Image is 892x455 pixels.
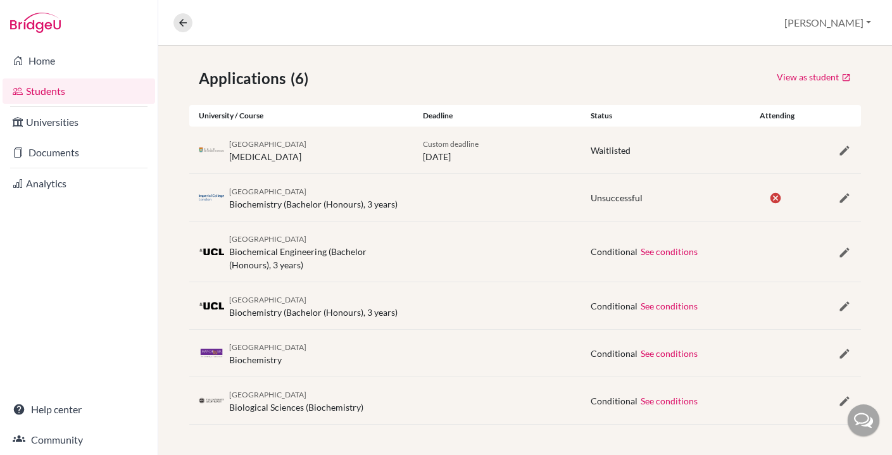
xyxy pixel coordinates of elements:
div: Deadline [413,110,581,122]
a: Help center [3,397,155,422]
span: [GEOGRAPHIC_DATA] [229,295,306,304]
span: Waitlisted [591,145,631,156]
img: gb_u80_k_0s28jx.png [199,302,224,309]
button: [PERSON_NAME] [779,11,877,35]
span: (6) [291,67,313,90]
div: [DATE] [413,137,581,163]
img: Bridge-U [10,13,61,33]
span: Help [29,9,55,20]
span: Custom deadline [423,139,479,149]
a: Universities [3,109,155,135]
button: See conditions [640,394,698,408]
div: Biochemical Engineering (Bachelor (Honours), 3 years) [229,232,404,271]
div: Biochemistry [229,340,306,366]
div: University / Course [189,110,413,122]
button: See conditions [640,346,698,361]
a: View as student [776,67,851,87]
div: Attending [749,110,805,122]
div: Biochemistry (Bachelor (Honours), 3 years) [229,292,398,319]
span: Conditional [591,396,638,406]
img: gb_e56_d3pj2c4f.png [199,396,224,406]
span: [GEOGRAPHIC_DATA] [229,390,306,399]
span: Applications [199,67,291,90]
span: [GEOGRAPHIC_DATA] [229,139,306,149]
div: Biological Sciences (Biochemistry) [229,387,363,414]
div: Status [581,110,749,122]
span: [GEOGRAPHIC_DATA] [229,342,306,352]
a: Community [3,427,155,452]
span: Unsuccessful [591,192,643,203]
span: [GEOGRAPHIC_DATA] [229,187,306,196]
span: [GEOGRAPHIC_DATA] [229,234,306,244]
img: gb_m20_yqkc7cih.png [199,349,224,358]
span: Conditional [591,246,638,257]
img: gb_u80_k_0s28jx.png [199,248,224,255]
a: Documents [3,140,155,165]
button: See conditions [640,299,698,313]
a: Analytics [3,171,155,196]
span: Conditional [591,348,638,359]
button: See conditions [640,244,698,259]
div: Biochemistry (Bachelor (Honours), 3 years) [229,184,398,211]
div: [MEDICAL_DATA] [229,137,306,163]
a: Students [3,78,155,104]
img: hk_hku_3y_9pupn.png [199,146,224,155]
img: gb_i50_39g5eeto.png [199,193,224,203]
span: Conditional [591,301,638,311]
a: Home [3,48,155,73]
